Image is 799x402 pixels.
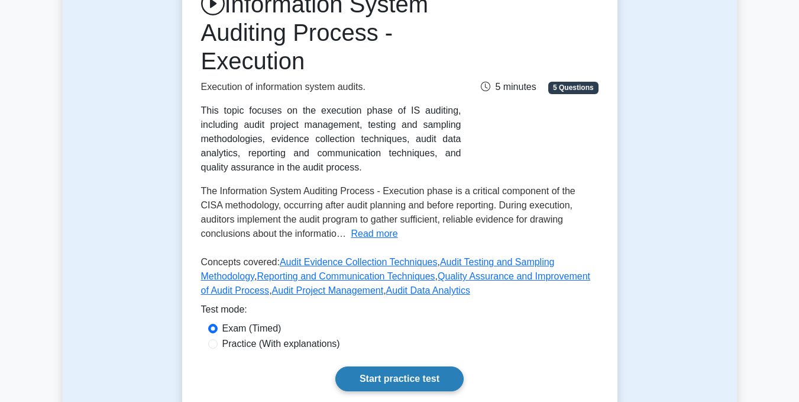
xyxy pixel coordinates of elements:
label: Practice (With explanations) [222,337,340,351]
button: Read more [351,227,397,241]
a: Start practice test [335,366,464,391]
span: 5 Questions [548,82,598,94]
label: Exam (Timed) [222,321,282,336]
div: This topic focuses on the execution phase of IS auditing, including audit project management, tes... [201,104,461,175]
p: Concepts covered: , , , , , [201,255,599,303]
a: Audit Project Management [272,285,384,295]
span: The Information System Auditing Process - Execution phase is a critical component of the CISA met... [201,186,575,239]
a: Audit Data Analytics [386,285,470,295]
div: Test mode: [201,303,599,321]
a: Audit Evidence Collection Techniques [280,257,438,267]
span: 5 minutes [481,82,536,92]
a: Reporting and Communication Techniques [257,271,435,281]
p: Execution of information system audits. [201,80,461,94]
